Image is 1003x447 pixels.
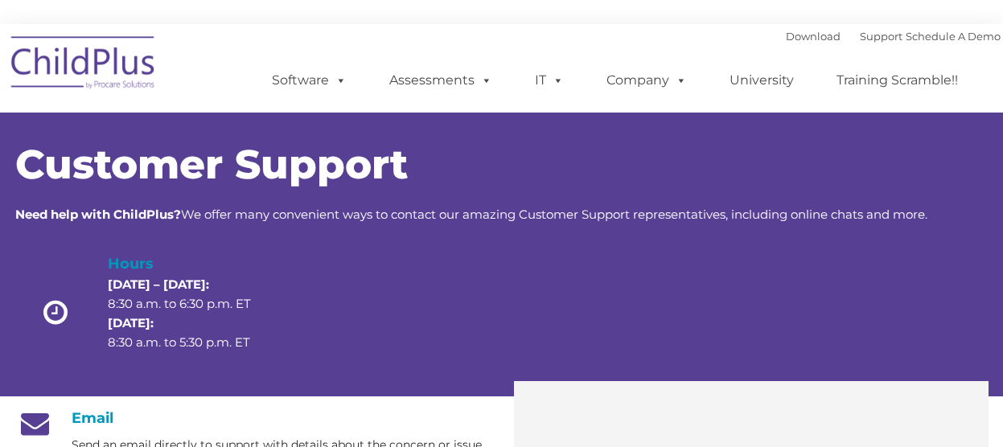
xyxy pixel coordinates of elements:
a: University [713,64,810,96]
font: | [786,30,1001,43]
h4: Email [15,409,490,427]
a: Software [256,64,363,96]
strong: [DATE]: [108,315,154,330]
a: Company [590,64,703,96]
a: IT [519,64,580,96]
a: Assessments [373,64,508,96]
a: Download [786,30,841,43]
p: 8:30 a.m. to 6:30 p.m. ET 8:30 a.m. to 5:30 p.m. ET [108,275,278,352]
strong: Need help with ChildPlus? [15,207,181,222]
strong: [DATE] – [DATE]: [108,277,209,292]
span: We offer many convenient ways to contact our amazing Customer Support representatives, including ... [15,207,927,222]
img: ChildPlus by Procare Solutions [3,25,164,105]
a: Support [860,30,902,43]
h4: Hours [108,252,278,275]
span: Customer Support [15,140,408,189]
a: Training Scramble!! [820,64,974,96]
a: Schedule A Demo [906,30,1001,43]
